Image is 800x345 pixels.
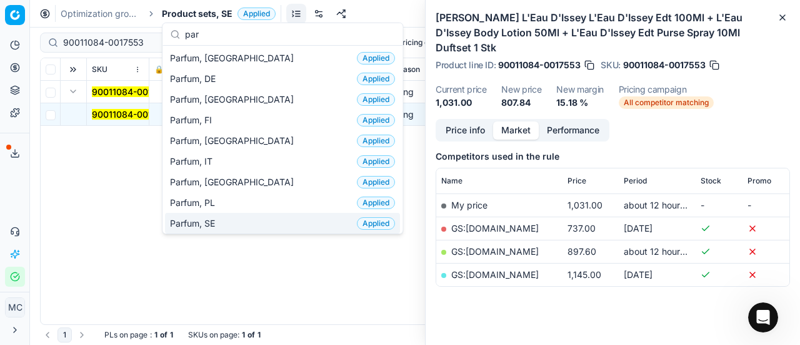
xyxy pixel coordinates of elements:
a: GS:[DOMAIN_NAME] [451,223,539,234]
a: GS:[DOMAIN_NAME] [451,269,539,280]
mark: 90011084-0017553 [92,86,172,97]
button: 90011084-0017553 [92,108,172,121]
span: Name [441,176,462,186]
div: : [104,330,173,340]
span: SKU [92,64,107,75]
dt: New price [501,85,541,94]
button: 1 [57,327,72,342]
span: Stock [701,176,721,186]
dd: 15.18 % [556,96,604,109]
span: Applied [357,197,395,209]
span: [DATE] [624,223,652,234]
h5: Competitors used in the rule [436,150,790,163]
span: 90011084-0017553 [623,59,706,71]
span: 1,145.00 [567,269,601,280]
span: 90011084-0017553 [498,59,581,71]
nav: pagination [40,327,89,342]
div: setpricing [373,108,450,121]
button: Price info [437,121,493,140]
span: Product sets, SEApplied [162,8,276,20]
nav: breadcrumb [61,8,276,20]
button: Expand all [66,62,81,77]
span: 897.60 [567,246,596,257]
button: 90011084-0017553 [92,86,172,98]
span: Price [567,176,586,186]
dt: Pricing campaign [619,85,714,94]
dt: New margin [556,85,604,94]
button: MC [5,297,25,317]
span: Parfum, [GEOGRAPHIC_DATA] [170,135,299,147]
h2: [PERSON_NAME] L'Eau D'Issey L'Eau D'Issey Edt 100Ml + L'Eau D'Issey Body Lotion 50Ml + L'Eau D'Is... [436,10,790,55]
button: Market [493,121,539,140]
td: - [696,193,742,217]
span: Applied [357,135,395,147]
span: Applied [357,73,395,85]
span: Parfum, PL [170,197,220,209]
span: Applied [357,155,395,168]
span: about 12 hours ago [624,246,702,257]
span: Applied [357,52,395,64]
span: Parfum, SE [170,217,220,230]
span: about 12 hours ago [624,200,702,210]
span: MC [6,298,24,317]
strong: of [160,330,167,340]
strong: 1 [170,330,173,340]
span: Product sets, SE [162,8,232,20]
span: All competitor matching [619,96,714,109]
span: Applied [357,176,395,188]
mark: 90011084-0017553 [92,109,172,120]
span: Parfum, FI [170,114,217,126]
button: Expand [66,84,81,99]
a: GS:[DOMAIN_NAME] [451,246,539,257]
div: setpricing [373,86,450,98]
a: Optimization groups [61,8,141,20]
input: Search groups... [185,22,395,47]
span: Parfum, [GEOGRAPHIC_DATA] [170,93,299,106]
span: SKU : [601,61,621,70]
span: 737.00 [567,223,596,234]
strong: 1 [257,330,261,340]
span: Parfum, [GEOGRAPHIC_DATA] [170,176,299,188]
span: Applied [357,217,395,230]
span: Promo [747,176,771,186]
span: Applied [357,114,395,126]
dt: Current price [436,85,486,94]
iframe: Intercom live chat [748,302,778,332]
button: Go to previous page [40,327,55,342]
strong: of [247,330,255,340]
span: Applied [357,93,395,106]
span: Product line ID : [436,61,496,70]
span: Parfum, DE [170,73,221,85]
strong: 1 [242,330,245,340]
div: Suggestions [162,46,402,234]
span: Period [624,176,647,186]
span: Parfum, [GEOGRAPHIC_DATA] [170,52,299,64]
td: - [742,193,789,217]
span: 🔒 [154,64,164,75]
span: Applied [237,8,276,20]
input: Search by SKU or title [63,36,200,49]
strong: 1 [154,330,157,340]
span: [DATE] [624,269,652,280]
span: Parfum, IT [170,155,217,168]
span: My price [451,200,487,210]
span: SKUs on page : [188,330,239,340]
span: PLs on page [104,330,147,340]
button: Performance [539,121,607,140]
span: 1,031.00 [567,200,602,210]
dd: 807.84 [501,96,541,109]
button: Go to next page [74,327,89,342]
dd: 1,031.00 [436,96,486,109]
